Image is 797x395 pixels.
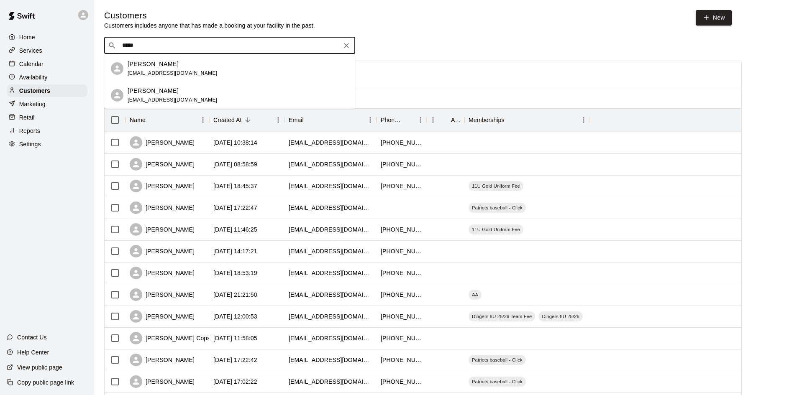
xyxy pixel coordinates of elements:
div: 2025-08-04 12:00:53 [213,312,257,321]
a: Marketing [7,98,87,110]
div: [PERSON_NAME] [130,201,195,214]
a: Retail [7,111,87,124]
div: 2025-08-01 17:22:42 [213,356,257,364]
div: Age [427,108,464,132]
a: New [696,10,732,25]
div: bdavittelectric@gmail.com [289,225,372,234]
button: Clear [341,40,352,51]
h5: Customers [104,10,315,21]
button: Menu [272,114,284,126]
p: Retail [19,113,35,122]
div: Name [126,108,209,132]
div: crase023@yahoo.com [289,312,372,321]
div: 11U Gold Uniform Fee [469,224,523,234]
div: +19186931974 [381,312,423,321]
button: Sort [304,114,315,126]
p: Availability [19,73,48,82]
div: +19168683466 [381,269,423,277]
span: Dingers 8U 25/26 Team Fee [469,313,535,320]
div: amylwheelis@gmail.com [289,182,372,190]
div: Created At [213,108,242,132]
div: 2025-08-02 11:58:05 [213,334,257,342]
p: Customers [19,87,50,95]
p: Marketing [19,100,46,108]
p: Home [19,33,35,41]
span: Patriots baseball - Click [469,204,526,211]
div: Settings [7,138,87,150]
div: [PERSON_NAME] [130,223,195,236]
button: Menu [414,114,427,126]
div: [PERSON_NAME] [130,288,195,301]
div: [PERSON_NAME] [130,375,195,388]
a: Calendar [7,58,87,70]
a: Services [7,44,87,57]
div: [PERSON_NAME] [130,180,195,192]
div: [PERSON_NAME] [130,245,195,257]
div: jodiedaniels73@gmail.com [289,377,372,386]
button: Sort [439,114,451,126]
div: lovejoy1230@yahoo.com [289,160,372,168]
div: 2025-08-09 10:38:14 [213,138,257,147]
div: John McCoy [111,62,123,75]
div: Memberships [469,108,505,132]
div: Name [130,108,146,132]
p: Customers includes anyone that has made a booking at your facility in the past. [104,21,315,30]
p: Settings [19,140,41,148]
div: +16085885757 [381,247,423,255]
p: [PERSON_NAME] [128,87,179,95]
div: 2025-08-07 14:17:21 [213,247,257,255]
p: [PERSON_NAME] [128,60,179,69]
button: Menu [577,114,590,126]
div: Dingers 8U 25/26 Team Fee [469,311,535,321]
div: [PERSON_NAME] Cops [130,332,210,344]
p: Services [19,46,42,55]
span: Patriots baseball - Click [469,357,526,363]
div: zsjogren@gmail.com [289,247,372,255]
span: Dingers 8U 25/26 [538,313,582,320]
div: +14796197070 [381,377,423,386]
div: Patriots baseball - Click [469,377,526,387]
div: Phone Number [381,108,402,132]
div: 2025-08-09 08:58:59 [213,160,257,168]
div: 2025-08-06 18:53:19 [213,269,257,277]
div: my2toesinthesand@yahoo.com [289,334,372,342]
div: Home [7,31,87,43]
button: Sort [505,114,516,126]
div: bhelms910@gmail.com [289,291,372,299]
div: Age [451,108,460,132]
div: trentondarling@yahoo.com [289,204,372,212]
div: Memberships [464,108,590,132]
div: 2025-08-01 17:02:22 [213,377,257,386]
div: Search customers by name or email [104,37,355,54]
span: [EMAIL_ADDRESS][DOMAIN_NAME] [128,70,218,76]
span: AA [469,291,482,298]
div: mattwalters1289@gmail.com [289,356,372,364]
div: 11U Gold Uniform Fee [469,181,523,191]
div: 2025-08-08 18:45:37 [213,182,257,190]
button: Sort [242,114,254,126]
div: +16303624400 [381,138,423,147]
p: Copy public page link [17,378,74,387]
button: Sort [402,114,414,126]
div: 2025-08-08 11:46:25 [213,225,257,234]
div: jrdwhittle@gmail.com [289,269,372,277]
div: AA [469,290,482,300]
div: Phone Number [377,108,427,132]
div: Patriots baseball - Click [469,355,526,365]
a: Customers [7,84,87,97]
div: Dingers 8U 25/26 [538,311,582,321]
button: Menu [197,114,209,126]
a: Reports [7,125,87,137]
div: donklamert@me.com [289,138,372,147]
div: 2025-08-08 17:22:47 [213,204,257,212]
div: +14792231570 [381,182,423,190]
span: [EMAIL_ADDRESS][DOMAIN_NAME] [128,97,218,103]
button: Sort [146,114,157,126]
div: 2025-08-05 21:21:50 [213,291,257,299]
